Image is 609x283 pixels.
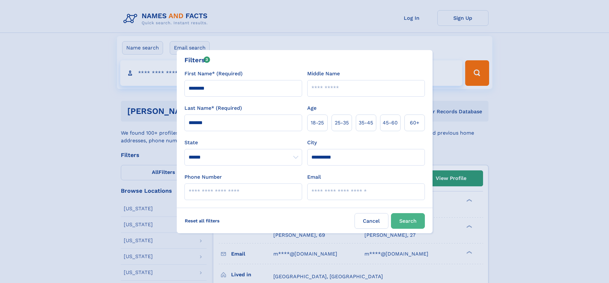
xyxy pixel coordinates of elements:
[307,70,340,78] label: Middle Name
[383,119,398,127] span: 45‑60
[181,213,224,228] label: Reset all filters
[307,139,317,146] label: City
[335,119,349,127] span: 25‑35
[184,139,302,146] label: State
[307,173,321,181] label: Email
[184,70,243,78] label: First Name* (Required)
[391,213,425,229] button: Search
[184,104,242,112] label: Last Name* (Required)
[184,55,210,65] div: Filters
[307,104,316,112] label: Age
[311,119,324,127] span: 18‑25
[359,119,373,127] span: 35‑45
[355,213,388,229] label: Cancel
[184,173,222,181] label: Phone Number
[410,119,419,127] span: 60+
